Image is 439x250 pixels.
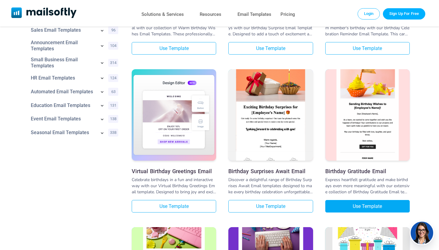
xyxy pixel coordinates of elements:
[410,222,434,244] img: agent
[325,42,410,55] a: Use Template
[11,7,77,18] img: Mailsoftly Logo
[325,45,410,185] img: Birthday Gratitude Email
[280,10,295,19] a: Pricing
[228,69,313,162] a: Birthday Surprises Await Email
[141,10,184,19] a: Solutions & Services
[228,46,313,184] img: Birthday Surprises Await Email
[325,168,410,174] a: Birthday Gratitude Email
[31,27,96,33] a: Category
[99,43,105,50] a: Show subcategories for Announcement Email Templates
[325,69,410,162] a: Birthday Gratitude Email
[99,60,105,67] a: Show subcategories for Small Business Email Templates
[99,102,105,110] a: Show subcategories for Education Email Templates
[31,57,96,69] a: Category
[383,8,425,19] a: Trial
[132,19,216,37] div: Make your employees' birthdays extra special with our collection of Warm Birthday Wishes Email Te...
[31,102,96,109] a: Category
[31,116,96,122] a: Category
[99,130,105,137] a: Show subcategories for Seasonal+Email+Templates
[228,200,313,212] a: Use Template
[132,73,216,157] img: Virtual Birthday Greetings Email
[228,19,313,37] div: Delight your team members on their birthdays with our Birthday Surprise Email Template. Designed ...
[99,116,105,123] a: Show subcategories for Event Email Templates
[99,89,105,96] a: Show subcategories for Automated Email Templates
[132,177,216,195] div: Celebrate birthdays in a fun and interactive way with our Virtual Birthday Greetings Email templa...
[228,42,313,55] a: Use Template
[11,7,77,19] a: Mailsoftly
[31,40,96,52] a: Category
[31,130,96,136] a: Category
[228,168,313,174] a: Birthday Surprises Await Email
[132,69,216,162] a: Virtual Birthday Greetings Email
[358,8,380,19] a: Login
[99,27,105,35] a: Show subcategories for Sales Email Templates
[99,75,105,82] a: Show subcategories for HR Email Templates
[31,75,96,81] a: Category
[132,168,216,174] a: Virtual Birthday Greetings Email
[325,200,410,212] a: Use Template
[228,177,313,195] div: Discover a delightful range of Birthday Surprises Await Email templates designed to make every bi...
[325,177,410,195] div: Express heartfelt gratitude and make birthdays even more meaningful with our extensive collection...
[237,10,271,19] a: Email Templates
[132,42,216,55] a: Use Template
[325,19,410,37] div: Never miss an opportunity to celebrate a team member's birthday with our Birthday Celebration Rem...
[31,89,96,95] a: Category
[132,200,216,212] a: Use Template
[200,10,221,19] a: Resources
